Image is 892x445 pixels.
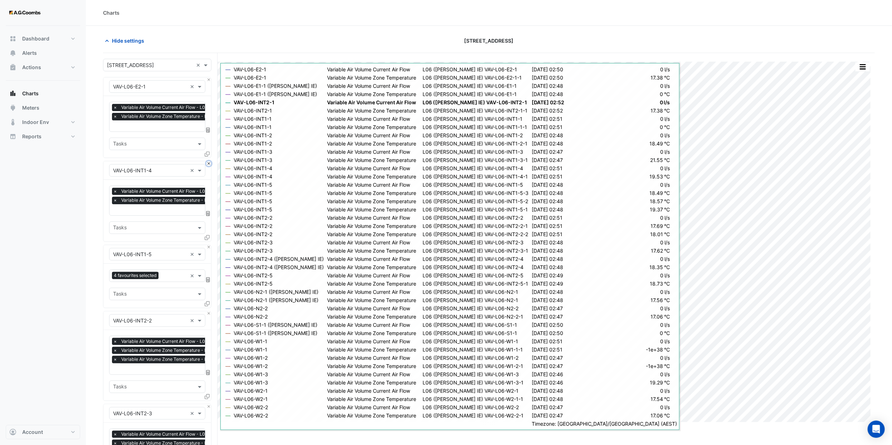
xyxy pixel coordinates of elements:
[464,37,514,44] span: [STREET_ADDRESS]
[6,60,80,75] button: Actions
[103,9,120,16] div: Charts
[9,64,16,71] app-icon: Actions
[112,104,118,111] span: ×
[6,86,80,101] button: Charts
[112,356,118,363] span: ×
[205,394,210,400] span: Clone Favourites and Tasks from this Equipment to other Equipment
[190,272,196,279] span: Clear
[9,49,16,57] app-icon: Alerts
[120,113,294,120] span: Variable Air Volume Zone Temperature - L06 (NABERS IE), VAV-L06-E2-1-1
[112,224,127,233] div: Tasks
[206,161,211,166] button: Close
[9,119,16,126] app-icon: Indoor Env
[205,151,210,157] span: Clone Favourites and Tasks from this Equipment to other Equipment
[120,431,290,438] span: Variable Air Volume Current Air Flow - L06 (NABERS IE), VAV-L06-INT2-3
[112,431,118,438] span: ×
[22,119,49,126] span: Indoor Env
[112,140,127,149] div: Tasks
[120,347,299,354] span: Variable Air Volume Zone Temperature - L06 (NABERS IE), VAV-L06-INT2-2-1
[205,370,211,376] span: Choose Function
[120,197,299,204] span: Variable Air Volume Zone Temperature - L06 (NABERS IE), VAV-L06-INT1-4-1
[112,272,159,279] span: 4 favourites selected
[9,35,16,42] app-icon: Dashboard
[120,188,290,195] span: Variable Air Volume Current Air Flow - L06 (NABERS IE), VAV-L06-INT1-4
[6,32,80,46] button: Dashboard
[112,113,118,120] span: ×
[120,356,299,363] span: Variable Air Volume Zone Temperature - L06 (NABERS IE), VAV-L06-INT2-2-2
[856,62,870,71] button: More Options
[6,129,80,144] button: Reports
[205,277,211,283] span: Choose Function
[120,338,290,345] span: Variable Air Volume Current Air Flow - L06 (NABERS IE), VAV-L06-INT2-2
[9,90,16,97] app-icon: Charts
[196,61,202,69] span: Clear
[206,245,211,250] button: Close
[22,133,42,140] span: Reports
[112,338,118,345] span: ×
[112,347,118,354] span: ×
[22,90,39,97] span: Charts
[206,404,211,409] button: Close
[6,115,80,129] button: Indoor Env
[206,77,211,82] button: Close
[6,425,80,439] button: Account
[205,127,211,133] span: Choose Function
[205,301,210,307] span: Clone Favourites and Tasks from this Equipment to other Equipment
[22,64,41,71] span: Actions
[112,197,118,204] span: ×
[190,410,196,417] span: Clear
[103,34,149,47] button: Hide settings
[22,49,37,57] span: Alerts
[206,311,211,316] button: Close
[190,317,196,324] span: Clear
[120,104,285,111] span: Variable Air Volume Current Air Flow - L06 (NABERS IE), VAV-L06-E2-1
[190,83,196,90] span: Clear
[22,104,39,111] span: Meters
[112,383,127,392] div: Tasks
[868,421,885,438] div: Open Intercom Messenger
[9,6,41,20] img: Company Logo
[9,133,16,140] app-icon: Reports
[6,101,80,115] button: Meters
[205,235,210,241] span: Clone Favourites and Tasks from this Equipment to other Equipment
[9,104,16,111] app-icon: Meters
[22,35,49,42] span: Dashboard
[112,290,127,299] div: Tasks
[112,188,118,195] span: ×
[112,37,144,44] span: Hide settings
[22,429,43,436] span: Account
[190,167,196,174] span: Clear
[190,250,196,258] span: Clear
[6,46,80,60] button: Alerts
[205,211,211,217] span: Choose Function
